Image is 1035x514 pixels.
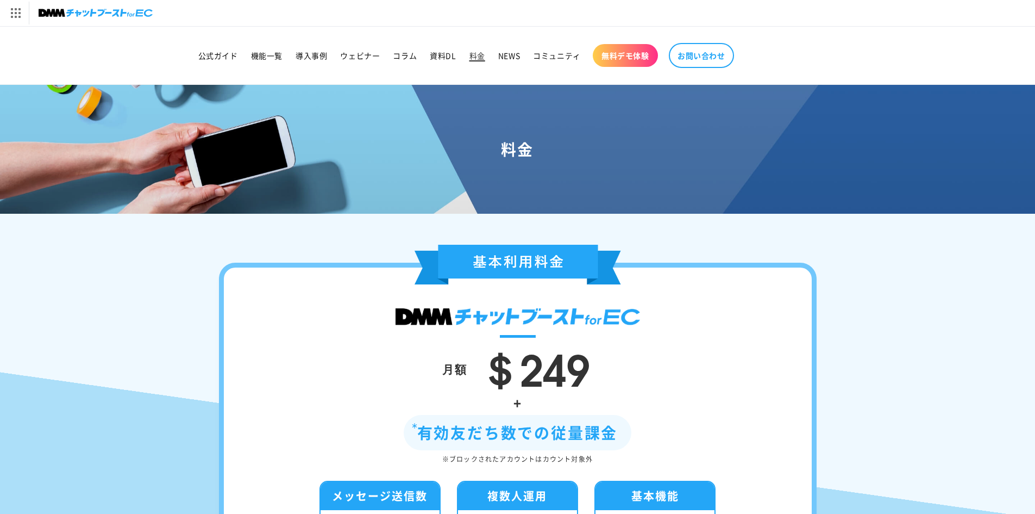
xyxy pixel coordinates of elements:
a: ウェビナー [334,44,386,67]
div: 月額 [442,358,467,379]
span: 機能一覧 [251,51,283,60]
div: メッセージ送信数 [321,482,440,510]
div: 複数人運用 [458,482,577,510]
a: 料金 [463,44,492,67]
span: 料金 [469,51,485,60]
span: 導入事例 [296,51,327,60]
a: 資料DL [423,44,462,67]
img: サービス [2,2,29,24]
a: コミュニティ [526,44,587,67]
div: 有効友だち数での従量課金 [404,415,632,450]
div: + [256,391,779,414]
span: ＄249 [478,335,590,399]
a: 無料デモ体験 [593,44,658,67]
span: コラム [393,51,417,60]
span: 資料DL [430,51,456,60]
h1: 料金 [13,139,1022,159]
span: 公式ガイド [198,51,238,60]
div: ※ブロックされたアカウントはカウント対象外 [256,453,779,465]
a: NEWS [492,44,526,67]
a: 導入事例 [289,44,334,67]
span: お問い合わせ [678,51,725,60]
span: NEWS [498,51,520,60]
a: コラム [386,44,423,67]
a: 機能一覧 [244,44,289,67]
span: ウェビナー [340,51,380,60]
span: コミュニティ [533,51,581,60]
img: DMMチャットブースト [396,308,640,325]
div: 基本機能 [595,482,714,510]
img: 基本利用料金 [415,245,621,284]
span: 無料デモ体験 [601,51,649,60]
img: チャットブーストforEC [39,5,153,21]
a: お問い合わせ [669,43,734,68]
a: 公式ガイド [192,44,244,67]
